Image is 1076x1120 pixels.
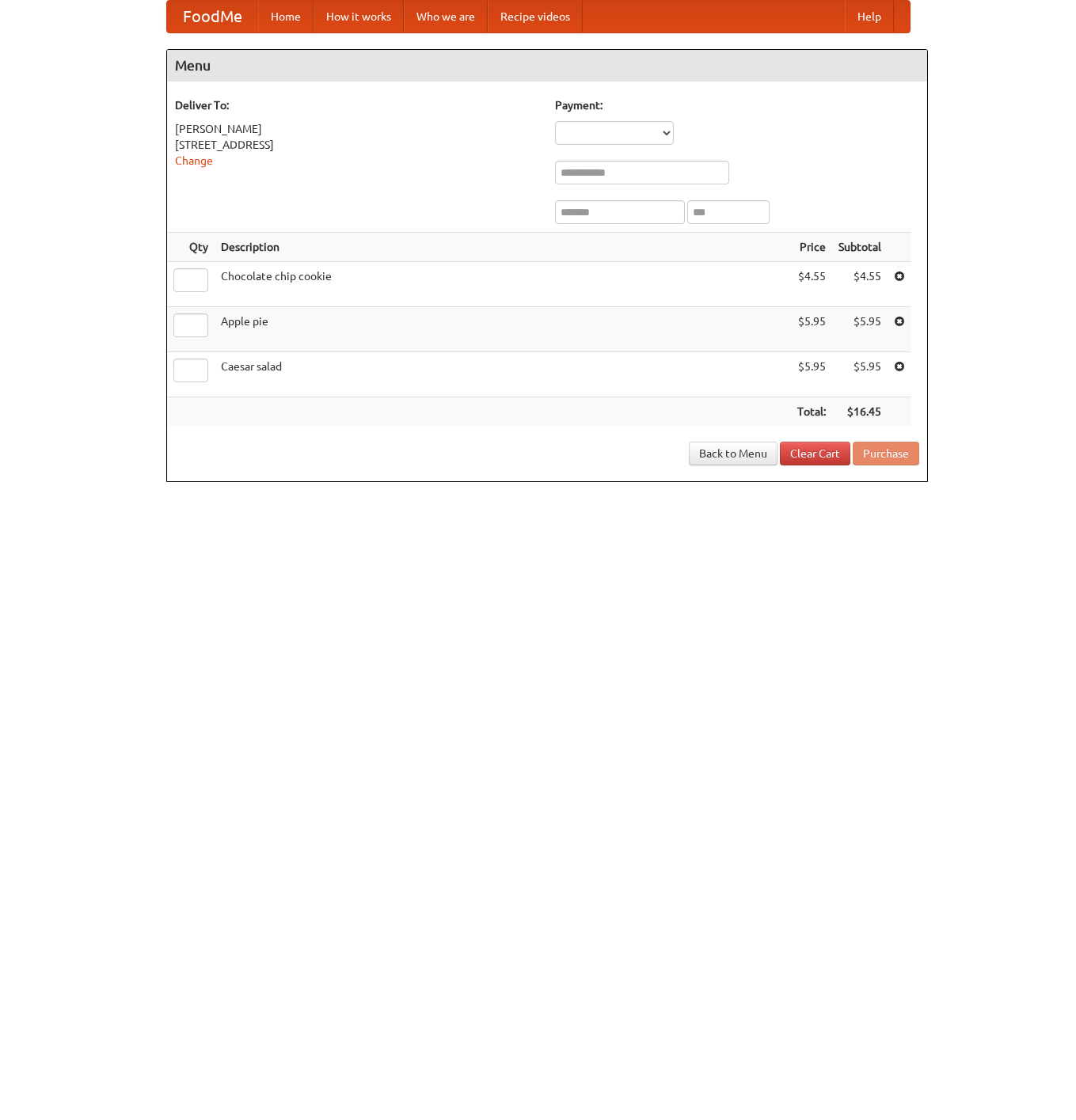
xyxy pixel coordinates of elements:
[791,307,832,352] td: $5.95
[832,307,888,352] td: $5.95
[832,397,888,427] th: $16.45
[791,233,832,262] th: Price
[791,397,832,427] th: Total:
[258,1,314,32] a: Home
[314,1,404,32] a: How it works
[832,233,888,262] th: Subtotal
[791,262,832,307] td: $4.55
[175,137,539,153] div: [STREET_ADDRESS]
[404,1,488,32] a: Who we are
[167,50,927,82] h4: Menu
[215,262,791,307] td: Chocolate chip cookie
[167,233,215,262] th: Qty
[167,1,258,32] a: FoodMe
[175,121,539,137] div: [PERSON_NAME]
[215,233,791,262] th: Description
[791,352,832,397] td: $5.95
[845,1,894,32] a: Help
[555,97,919,113] h5: Payment:
[175,154,213,167] a: Change
[780,442,850,465] a: Clear Cart
[689,442,778,465] a: Back to Menu
[832,262,888,307] td: $4.55
[832,352,888,397] td: $5.95
[488,1,583,32] a: Recipe videos
[215,352,791,397] td: Caesar salad
[215,307,791,352] td: Apple pie
[175,97,539,113] h5: Deliver To:
[853,442,919,465] button: Purchase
